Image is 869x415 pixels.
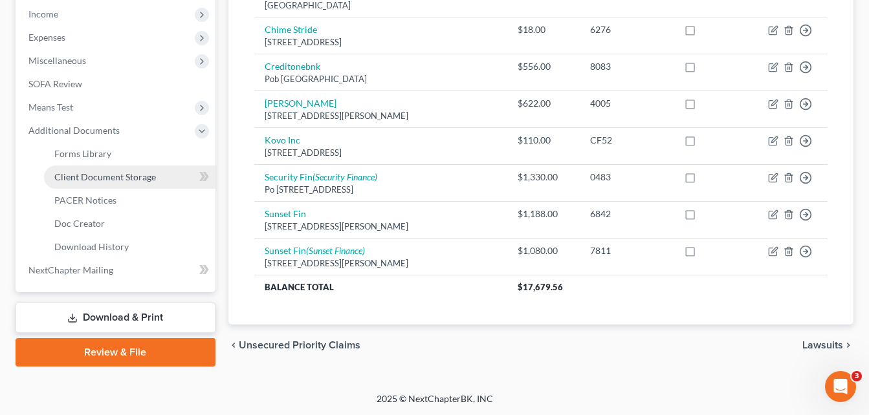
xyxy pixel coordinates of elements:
[265,220,498,233] div: [STREET_ADDRESS][PERSON_NAME]
[228,340,360,350] button: chevron_left Unsecured Priority Claims
[254,275,508,299] th: Balance Total
[265,134,300,145] a: Kovo Inc
[590,23,663,36] div: 6276
[590,244,663,257] div: 7811
[265,36,498,48] div: [STREET_ADDRESS]
[265,24,317,35] a: Chime Stride
[590,134,663,147] div: CF52
[265,171,377,182] a: Security Fin(Security Finance)
[28,264,113,275] span: NextChapter Mailing
[518,171,569,184] div: $1,330.00
[852,371,862,381] span: 3
[518,97,569,110] div: $622.00
[28,32,65,43] span: Expenses
[18,72,215,96] a: SOFA Review
[44,212,215,235] a: Doc Creator
[28,78,82,89] span: SOFA Review
[44,142,215,165] a: Forms Library
[54,171,156,182] span: Client Document Storage
[239,340,360,350] span: Unsecured Priority Claims
[518,244,569,257] div: $1,080.00
[44,165,215,189] a: Client Document Storage
[54,218,105,229] span: Doc Creator
[228,340,239,350] i: chevron_left
[265,208,306,219] a: Sunset Fin
[265,245,365,256] a: Sunset Fin(Sunset Finance)
[518,282,563,292] span: $17,679.56
[28,125,120,136] span: Additional Documents
[54,148,111,159] span: Forms Library
[843,340,853,350] i: chevron_right
[518,207,569,220] div: $1,188.00
[590,207,663,220] div: 6842
[306,245,365,256] i: (Sunset Finance)
[54,195,116,206] span: PACER Notices
[54,241,129,252] span: Download History
[16,303,215,333] a: Download & Print
[802,340,853,350] button: Lawsuits chevron_right
[44,235,215,259] a: Download History
[590,97,663,110] div: 4005
[265,98,336,109] a: [PERSON_NAME]
[16,338,215,367] a: Review & File
[265,73,498,85] div: Pob [GEOGRAPHIC_DATA]
[590,171,663,184] div: 0483
[28,8,58,19] span: Income
[265,147,498,159] div: [STREET_ADDRESS]
[313,171,377,182] i: (Security Finance)
[265,184,498,196] div: Po [STREET_ADDRESS]
[28,101,73,112] span: Means Test
[518,23,569,36] div: $18.00
[44,189,215,212] a: PACER Notices
[18,259,215,282] a: NextChapter Mailing
[590,60,663,73] div: 8083
[265,110,498,122] div: [STREET_ADDRESS][PERSON_NAME]
[518,60,569,73] div: $556.00
[802,340,843,350] span: Lawsuits
[825,371,856,402] iframe: Intercom live chat
[28,55,86,66] span: Miscellaneous
[265,61,320,72] a: Creditonebnk
[265,257,498,270] div: [STREET_ADDRESS][PERSON_NAME]
[518,134,569,147] div: $110.00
